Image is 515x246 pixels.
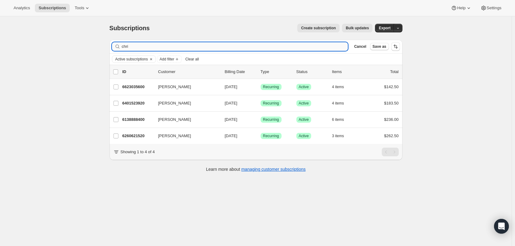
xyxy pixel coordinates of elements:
button: Active subscriptions [112,56,148,63]
button: 4 items [332,83,351,91]
p: Status [296,69,327,75]
div: Open Intercom Messenger [494,219,509,234]
div: 6623035600[PERSON_NAME][DATE]SuccessRecurringSuccessActive4 items$142.50 [122,83,399,91]
span: Cancel [354,44,366,49]
span: Create subscription [301,26,336,31]
div: 6138888400[PERSON_NAME][DATE]SuccessRecurringSuccessActive6 items$236.00 [122,115,399,124]
span: Subscriptions [109,25,150,31]
span: Bulk updates [346,26,369,31]
p: 6138888400 [122,117,153,123]
div: 6260621520[PERSON_NAME][DATE]SuccessRecurringSuccessActive3 items$262.50 [122,132,399,140]
button: Cancel [352,43,369,50]
p: 6401523920 [122,100,153,106]
span: [DATE] [225,133,237,138]
div: 6401523920[PERSON_NAME][DATE]SuccessRecurringSuccessActive4 items$183.50 [122,99,399,108]
span: Recurring [263,117,279,122]
span: Add filter [160,57,174,62]
span: Tools [75,6,84,10]
span: 4 items [332,84,344,89]
p: Billing Date [225,69,256,75]
p: 6623035600 [122,84,153,90]
button: Clear all [183,55,201,63]
nav: Pagination [382,148,399,156]
span: Clear all [185,57,199,62]
div: Type [261,69,291,75]
span: Recurring [263,84,279,89]
p: Total [390,69,398,75]
span: Active [299,101,309,106]
span: $183.50 [384,101,399,105]
span: [PERSON_NAME] [158,133,191,139]
div: IDCustomerBilling DateTypeStatusItemsTotal [122,69,399,75]
span: Recurring [263,101,279,106]
span: [PERSON_NAME] [158,117,191,123]
button: Analytics [10,4,34,12]
p: ID [122,69,153,75]
span: [PERSON_NAME] [158,84,191,90]
button: Help [447,4,475,12]
button: Subscriptions [35,4,70,12]
span: 4 items [332,101,344,106]
span: Active subscriptions [115,57,148,62]
span: 6 items [332,117,344,122]
button: 3 items [332,132,351,140]
button: Add filter [157,55,182,63]
span: Analytics [14,6,30,10]
input: Filter subscribers [122,42,348,51]
p: Learn more about [206,166,306,172]
span: [DATE] [225,84,237,89]
button: [PERSON_NAME] [154,115,216,125]
div: Items [332,69,363,75]
button: Export [375,24,394,32]
button: Bulk updates [342,24,373,32]
span: [PERSON_NAME] [158,100,191,106]
button: Create subscription [297,24,340,32]
button: Clear [148,56,154,63]
span: $142.50 [384,84,399,89]
span: Active [299,84,309,89]
button: Save as [370,43,389,50]
button: Settings [477,4,505,12]
p: 6260621520 [122,133,153,139]
span: 3 items [332,133,344,138]
button: [PERSON_NAME] [154,82,216,92]
p: Customer [158,69,220,75]
span: Save as [373,44,386,49]
span: [DATE] [225,101,237,105]
button: Sort the results [391,42,400,51]
span: Export [379,26,390,31]
span: Active [299,117,309,122]
span: $262.50 [384,133,399,138]
span: Subscriptions [39,6,66,10]
span: Help [457,6,465,10]
button: 6 items [332,115,351,124]
span: Settings [487,6,501,10]
span: [DATE] [225,117,237,122]
p: Showing 1 to 4 of 4 [121,149,155,155]
span: $236.00 [384,117,399,122]
button: Tools [71,4,94,12]
button: [PERSON_NAME] [154,98,216,108]
span: Recurring [263,133,279,138]
button: 4 items [332,99,351,108]
span: Active [299,133,309,138]
button: [PERSON_NAME] [154,131,216,141]
a: managing customer subscriptions [241,167,306,172]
